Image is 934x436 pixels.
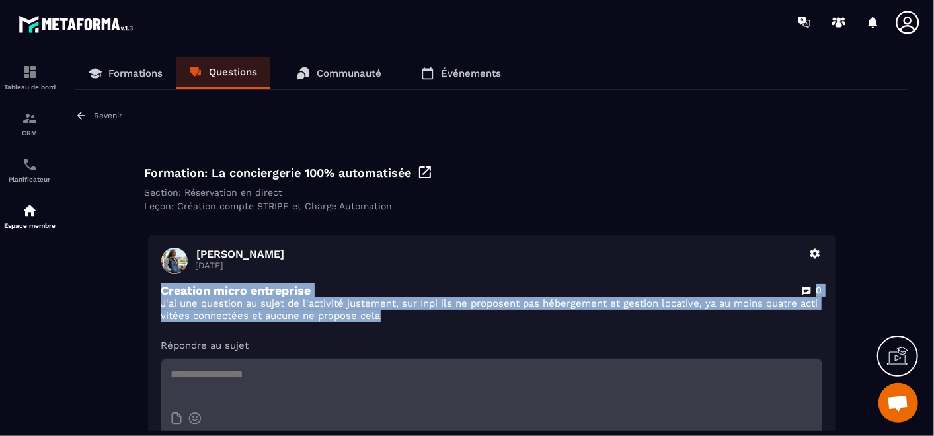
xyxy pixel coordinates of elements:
[161,297,822,322] p: J'ai une question au sujet de l'activité justement, sur Inpi ils ne proposent pas hébergement et ...
[19,12,137,36] img: logo
[145,164,839,180] div: Formation: La conciergerie 100% automatisée
[22,157,38,172] img: scheduler
[22,110,38,126] img: formation
[441,67,501,79] p: Événements
[145,201,839,211] div: Leçon: Création compte STRIPE et Charge Automation
[284,57,395,89] a: Communauté
[816,284,822,297] p: 0
[878,383,918,423] div: Ouvrir le chat
[3,100,56,147] a: formationformationCRM
[75,57,176,89] a: Formations
[197,248,801,260] p: [PERSON_NAME]
[3,83,56,91] p: Tableau de bord
[145,187,839,198] div: Section: Réservation en direct
[161,283,311,297] p: Creation micro entreprise
[3,129,56,137] p: CRM
[22,64,38,80] img: formation
[317,67,381,79] p: Communauté
[3,193,56,239] a: automationsautomationsEspace membre
[3,147,56,193] a: schedulerschedulerPlanificateur
[408,57,514,89] a: Événements
[3,222,56,229] p: Espace membre
[108,67,163,79] p: Formations
[22,203,38,219] img: automations
[3,176,56,183] p: Planificateur
[196,260,801,270] p: [DATE]
[3,54,56,100] a: formationformationTableau de bord
[176,57,270,89] a: Questions
[161,339,822,352] p: Répondre au sujet
[94,111,122,120] p: Revenir
[209,66,257,78] p: Questions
